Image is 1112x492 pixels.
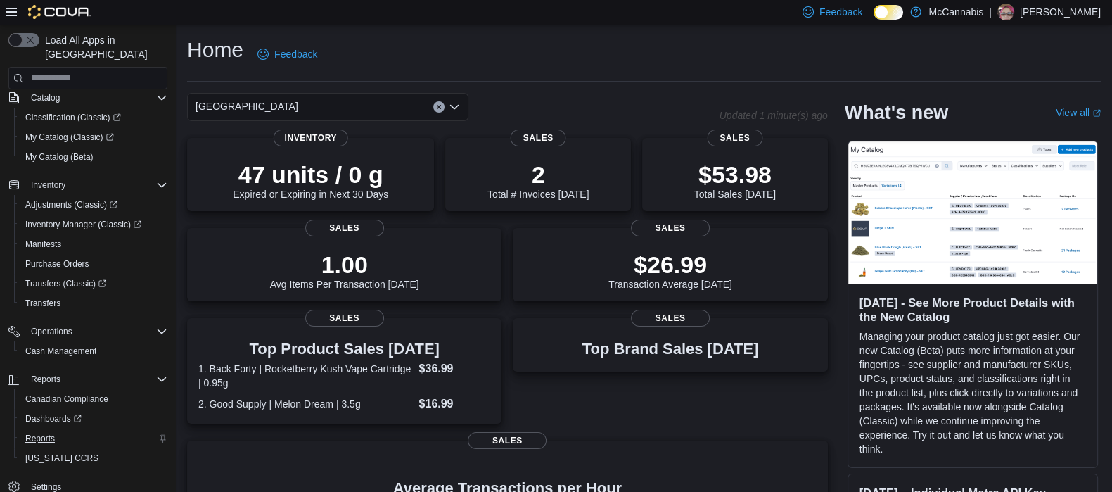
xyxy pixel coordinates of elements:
div: Krista Brumsey [997,4,1014,20]
span: Purchase Orders [25,258,89,270]
span: Classification (Classic) [25,112,121,123]
a: Dashboards [14,409,173,429]
h2: What's new [845,101,948,124]
button: [US_STATE] CCRS [14,448,173,468]
a: Feedback [252,40,323,68]
button: Open list of options [449,101,460,113]
span: Dashboards [25,413,82,424]
span: My Catalog (Classic) [20,129,167,146]
span: Sales [631,220,710,236]
span: [GEOGRAPHIC_DATA] [196,98,298,115]
h3: Top Product Sales [DATE] [198,341,490,358]
a: Canadian Compliance [20,391,114,408]
a: Adjustments (Classic) [14,195,173,215]
svg: External link [1092,109,1101,118]
span: Reports [31,374,60,385]
p: 1.00 [270,251,419,279]
button: Purchase Orders [14,254,173,274]
span: My Catalog (Beta) [25,151,94,163]
span: Sales [707,130,762,146]
dt: 2. Good Supply | Melon Dream | 3.5g [198,397,414,411]
span: Sales [305,310,384,327]
span: Adjustments (Classic) [25,199,117,210]
button: Operations [3,322,173,341]
p: McCannabis [928,4,983,20]
button: Operations [25,323,78,340]
button: Inventory [25,177,71,194]
span: My Catalog (Classic) [25,132,114,143]
button: Canadian Compliance [14,389,173,409]
div: Expired or Expiring in Next 30 Days [233,160,388,200]
button: My Catalog (Beta) [14,147,173,167]
button: Clear input [433,101,445,113]
a: Classification (Classic) [20,109,127,126]
span: Reports [25,371,167,388]
p: 2 [487,160,589,189]
a: Classification (Classic) [14,108,173,127]
span: Transfers [20,295,167,312]
span: Sales [468,432,547,449]
span: Operations [31,326,72,337]
p: Updated 1 minute(s) ago [720,110,828,121]
button: Manifests [14,234,173,254]
img: Cova [28,5,91,19]
span: Sales [305,220,384,236]
button: Transfers [14,294,173,313]
span: My Catalog (Beta) [20,149,167,165]
a: View allExternal link [1056,107,1101,118]
div: Total Sales [DATE] [694,160,776,200]
span: Catalog [25,89,167,106]
p: [PERSON_NAME] [1020,4,1101,20]
p: $26.99 [608,251,732,279]
p: $53.98 [694,160,776,189]
span: Washington CCRS [20,450,167,467]
span: Inventory Manager (Classic) [20,216,167,233]
span: Canadian Compliance [25,393,108,405]
span: Operations [25,323,167,340]
span: Sales [511,130,566,146]
dt: 1. Back Forty | Rocketberry Kush Vape Cartridge | 0.95g [198,362,414,390]
span: Catalog [31,92,60,103]
span: Inventory Manager (Classic) [25,219,141,230]
input: Dark Mode [874,5,903,20]
span: Inventory [25,177,167,194]
button: Cash Management [14,341,173,361]
span: Purchase Orders [20,256,167,272]
a: Cash Management [20,343,102,360]
span: Feedback [819,5,862,19]
dd: $36.99 [419,360,491,377]
a: Transfers (Classic) [14,274,173,294]
button: Catalog [25,89,65,106]
span: Transfers (Classic) [20,275,167,292]
p: | [989,4,992,20]
button: Reports [14,429,173,448]
a: Inventory Manager (Classic) [20,216,147,233]
button: Catalog [3,88,173,108]
a: Transfers (Classic) [20,275,112,292]
a: Adjustments (Classic) [20,196,123,213]
h3: [DATE] - See More Product Details with the New Catalog [859,296,1086,324]
span: Canadian Compliance [20,391,167,408]
span: Manifests [20,236,167,253]
a: [US_STATE] CCRS [20,450,104,467]
span: Inventory [31,179,65,191]
a: Transfers [20,295,66,312]
span: [US_STATE] CCRS [25,453,98,464]
span: Cash Management [20,343,167,360]
a: My Catalog (Beta) [20,149,99,165]
button: Inventory [3,175,173,195]
span: Adjustments (Classic) [20,196,167,213]
a: My Catalog (Classic) [20,129,120,146]
a: Reports [20,430,60,447]
div: Transaction Average [DATE] [608,251,732,290]
a: My Catalog (Classic) [14,127,173,147]
p: Managing your product catalog just got easier. Our new Catalog (Beta) puts more information at yo... [859,329,1086,456]
a: Inventory Manager (Classic) [14,215,173,234]
div: Avg Items Per Transaction [DATE] [270,251,419,290]
span: Sales [631,310,710,327]
span: Dashboards [20,410,167,427]
div: Total # Invoices [DATE] [487,160,589,200]
h3: Top Brand Sales [DATE] [582,341,759,358]
span: Cash Management [25,346,96,357]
